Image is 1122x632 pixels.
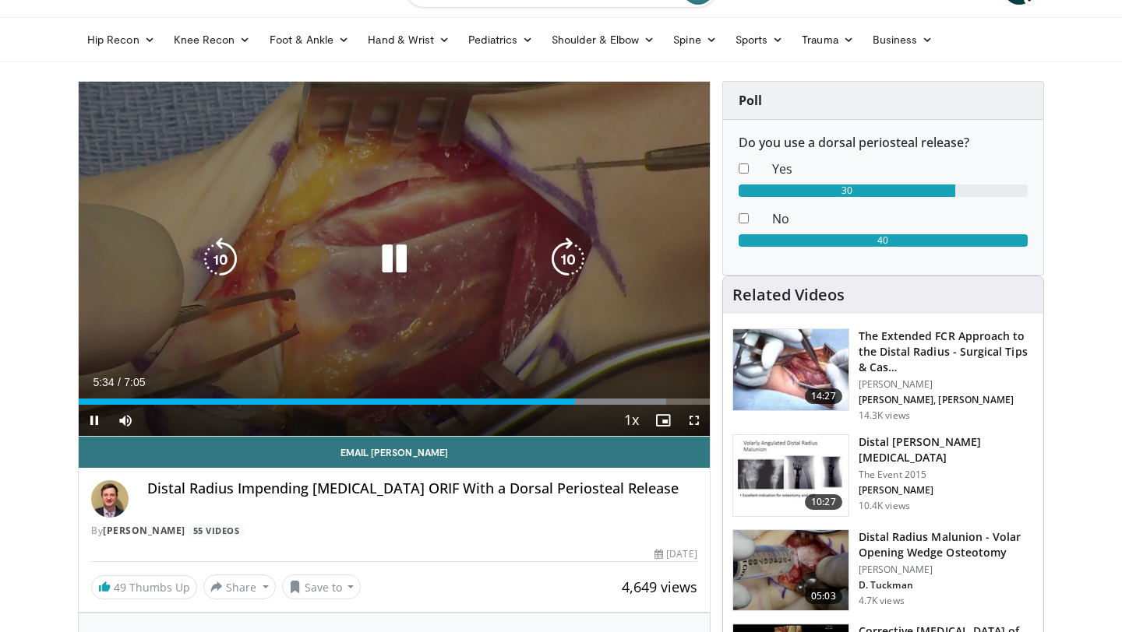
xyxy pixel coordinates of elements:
[282,574,362,599] button: Save to
[733,329,849,410] img: 2c6ec3c6-68ea-4c94-873f-422dc06e1622.150x105_q85_crop-smart_upscale.jpg
[859,378,1034,391] p: [PERSON_NAME]
[859,579,1034,592] p: D. Tuckman
[91,575,197,599] a: 49 Thumbs Up
[859,394,1034,406] p: [PERSON_NAME], [PERSON_NAME]
[188,525,245,538] a: 55 Videos
[647,405,679,436] button: Enable picture-in-picture mode
[760,209,1039,228] dd: No
[739,184,955,197] div: 30
[732,286,845,304] h4: Related Videos
[542,24,664,55] a: Shoulder & Elbow
[164,24,260,55] a: Knee Recon
[859,564,1034,576] p: [PERSON_NAME]
[459,24,542,55] a: Pediatrics
[78,24,164,55] a: Hip Recon
[805,588,842,604] span: 05:03
[726,24,793,55] a: Sports
[732,328,1034,422] a: 14:27 The Extended FCR Approach to the Distal Radius - Surgical Tips & Cas… [PERSON_NAME] [PERSON...
[805,494,842,510] span: 10:27
[260,24,359,55] a: Foot & Ankle
[124,376,145,388] span: 7:05
[859,484,1034,497] p: [PERSON_NAME]
[863,24,943,55] a: Business
[103,524,185,537] a: [PERSON_NAME]
[732,529,1034,612] a: 05:03 Distal Radius Malunion - Volar Opening Wedge Osteotomy [PERSON_NAME] D. Tuckman 4.7K views
[739,92,762,109] strong: Poll
[110,405,141,436] button: Mute
[859,434,1034,465] h3: Distal [PERSON_NAME][MEDICAL_DATA]
[93,376,114,388] span: 5:34
[118,376,121,388] span: /
[91,480,129,518] img: Avatar
[114,580,126,595] span: 49
[358,24,459,55] a: Hand & Wrist
[859,469,1034,481] p: The Event 2015
[859,409,910,422] p: 14.3K views
[733,435,849,516] img: d9e2a242-a8cd-4962-96ed-f6e7b6889c39.150x105_q85_crop-smart_upscale.jpg
[739,234,1028,247] div: 40
[859,529,1034,560] h3: Distal Radius Malunion - Volar Opening Wedge Osteotomy
[664,24,725,55] a: Spine
[203,574,276,599] button: Share
[859,595,905,607] p: 4.7K views
[733,530,849,611] img: a9324570-497f-4269-97ec-cb92196fee4e.jpg.150x105_q85_crop-smart_upscale.jpg
[91,524,697,538] div: By
[79,437,710,468] a: Email [PERSON_NAME]
[859,500,910,512] p: 10.4K views
[654,547,697,561] div: [DATE]
[147,480,697,497] h4: Distal Radius Impending [MEDICAL_DATA] ORIF With a Dorsal Periosteal Release
[792,24,863,55] a: Trauma
[679,405,710,436] button: Fullscreen
[739,135,1028,150] h6: Do you use a dorsal periosteal release?
[79,399,710,405] div: Progress Bar
[760,160,1039,178] dd: Yes
[622,578,697,596] span: 4,649 views
[805,388,842,404] span: 14:27
[859,328,1034,375] h3: The Extended FCR Approach to the Distal Radius - Surgical Tips & Cas…
[79,405,110,436] button: Pause
[616,405,647,436] button: Playback Rate
[79,82,710,437] video-js: Video Player
[732,434,1034,517] a: 10:27 Distal [PERSON_NAME][MEDICAL_DATA] The Event 2015 [PERSON_NAME] 10.4K views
